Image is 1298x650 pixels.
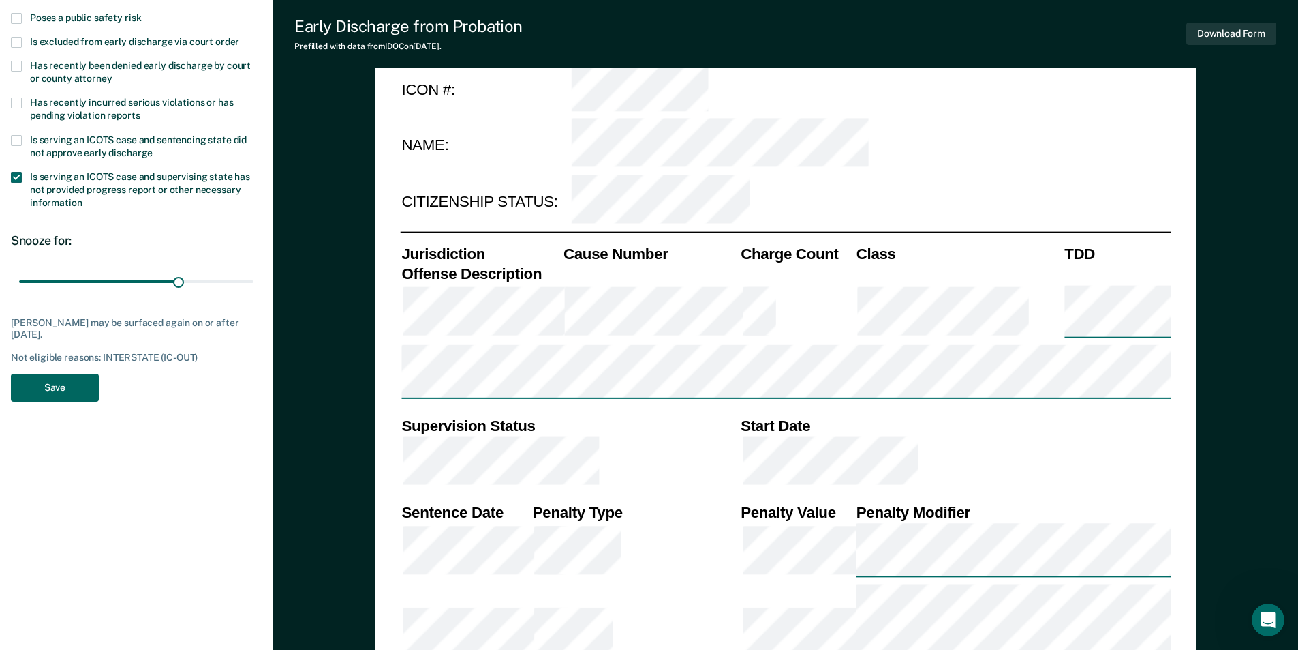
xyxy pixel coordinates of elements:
[1252,604,1284,636] iframe: Intercom live chat
[739,244,855,264] th: Charge Count
[400,416,739,436] th: Supervision Status
[294,16,523,36] div: Early Discharge from Probation
[30,12,141,23] span: Poses a public safety risk
[1063,244,1171,264] th: TDD
[400,61,570,117] td: ICON #:
[30,134,247,158] span: Is serving an ICOTS case and sentencing state did not approve early discharge
[400,503,531,522] th: Sentence Date
[11,317,262,340] div: [PERSON_NAME] may be surfaced again on or after [DATE].
[30,36,239,47] span: Is excluded from early discharge via court order
[854,503,1171,522] th: Penalty Modifier
[1186,23,1276,45] button: Download Form
[400,264,562,284] th: Offense Description
[854,244,1062,264] th: Class
[531,503,739,522] th: Penalty Type
[294,42,523,51] div: Prefilled with data from IDOC on [DATE] .
[400,173,570,229] td: CITIZENSHIP STATUS:
[11,233,262,248] div: Snooze for:
[11,374,99,402] button: Save
[30,60,251,84] span: Has recently been denied early discharge by court or county attorney
[400,117,570,173] td: NAME:
[11,352,262,364] div: Not eligible reasons: INTERSTATE (IC-OUT)
[400,244,562,264] th: Jurisdiction
[739,416,1171,436] th: Start Date
[30,97,233,121] span: Has recently incurred serious violations or has pending violation reports
[739,503,855,522] th: Penalty Value
[30,171,250,208] span: Is serving an ICOTS case and supervising state has not provided progress report or other necessar...
[561,244,739,264] th: Cause Number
